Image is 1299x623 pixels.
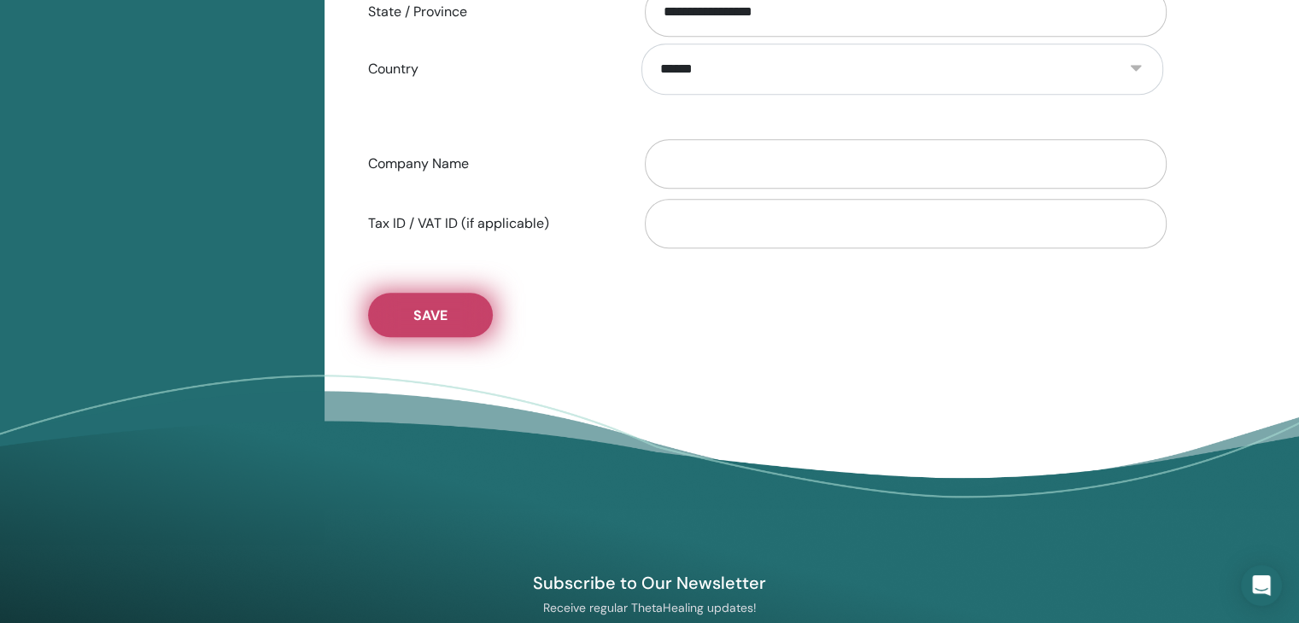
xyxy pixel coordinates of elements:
[453,572,847,594] h4: Subscribe to Our Newsletter
[453,600,847,615] p: Receive regular ThetaHealing updates!
[1241,565,1282,606] div: Open Intercom Messenger
[355,53,629,85] label: Country
[355,207,629,240] label: Tax ID / VAT ID (if applicable)
[368,293,493,337] button: Save
[413,306,448,324] span: Save
[355,148,629,180] label: Company Name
